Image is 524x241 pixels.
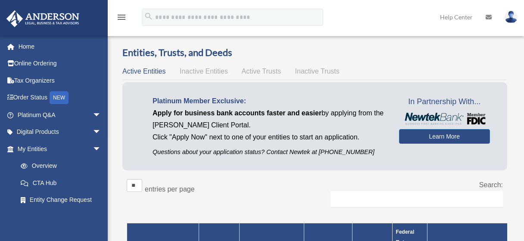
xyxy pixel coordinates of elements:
a: Overview [12,158,106,175]
a: Tax Organizers [6,72,114,89]
img: User Pic [505,11,518,23]
p: by applying from the [PERSON_NAME] Client Portal. [153,107,386,131]
a: Order StatusNEW [6,89,114,107]
a: Platinum Q&Aarrow_drop_down [6,106,114,124]
p: Questions about your application status? Contact Newtek at [PHONE_NUMBER] [153,147,386,158]
span: Apply for business bank accounts faster and easier [153,109,321,117]
i: search [144,12,153,21]
a: menu [116,15,127,22]
label: entries per page [145,185,195,193]
span: arrow_drop_down [93,124,110,141]
span: Inactive Entities [180,68,228,75]
i: menu [116,12,127,22]
a: Digital Productsarrow_drop_down [6,124,114,141]
span: Active Trusts [242,68,281,75]
a: Binder Walkthrough [12,208,110,226]
a: CTA Hub [12,174,110,192]
span: Active Entities [122,68,165,75]
p: Platinum Member Exclusive: [153,95,386,107]
img: Anderson Advisors Platinum Portal [4,10,82,27]
img: NewtekBankLogoSM.png [403,113,486,125]
h3: Entities, Trusts, and Deeds [122,46,507,59]
span: In Partnership With... [399,95,490,109]
div: NEW [50,91,69,104]
a: Entity Change Request [12,192,110,209]
span: arrow_drop_down [93,106,110,124]
p: Click "Apply Now" next to one of your entities to start an application. [153,131,386,143]
span: arrow_drop_down [93,140,110,158]
a: Online Ordering [6,55,114,72]
a: My Entitiesarrow_drop_down [6,140,110,158]
a: Home [6,38,114,55]
a: Learn More [399,129,490,144]
label: Search: [479,181,503,188]
span: Inactive Trusts [295,68,340,75]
